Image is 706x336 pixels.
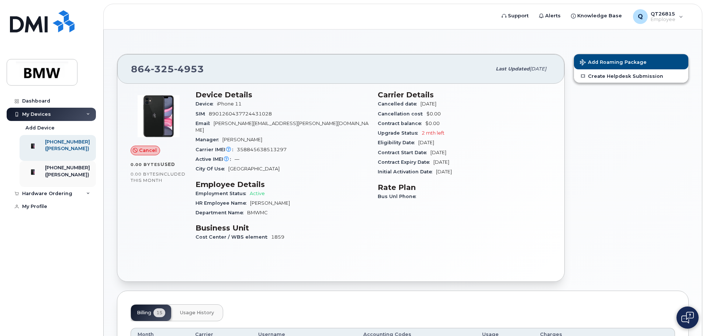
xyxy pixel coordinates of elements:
[139,147,157,154] span: Cancel
[180,310,214,316] span: Usage History
[228,166,280,172] span: [GEOGRAPHIC_DATA]
[378,159,433,165] span: Contract Expiry Date
[217,101,242,107] span: iPhone 11
[195,147,237,152] span: Carrier IMEI
[378,150,430,155] span: Contract Start Date
[195,90,369,99] h3: Device Details
[174,63,204,75] span: 4953
[250,191,265,196] span: Active
[574,69,688,83] a: Create Helpdesk Submission
[378,90,551,99] h3: Carrier Details
[496,66,530,72] span: Last updated
[426,111,441,117] span: $0.00
[681,312,694,323] img: Open chat
[195,121,214,126] span: Email
[378,130,422,136] span: Upgrade Status
[195,101,217,107] span: Device
[195,111,209,117] span: SIM
[237,147,287,152] span: 358845638513297
[195,121,368,133] span: [PERSON_NAME][EMAIL_ADDRESS][PERSON_NAME][DOMAIN_NAME]
[195,210,247,215] span: Department Name
[378,194,420,199] span: Bus Unl Phone
[136,94,181,138] img: iPhone_11.jpg
[195,200,250,206] span: HR Employee Name
[209,111,272,117] span: 8901260437724431028
[195,156,235,162] span: Active IMEI
[378,111,426,117] span: Cancellation cost
[195,234,271,240] span: Cost Center / WBS element
[235,156,239,162] span: —
[378,121,425,126] span: Contract balance
[195,180,369,189] h3: Employee Details
[418,140,434,145] span: [DATE]
[151,63,174,75] span: 325
[574,54,688,69] button: Add Roaming Package
[195,137,222,142] span: Manager
[250,200,290,206] span: [PERSON_NAME]
[436,169,452,174] span: [DATE]
[195,224,369,232] h3: Business Unit
[425,121,440,126] span: $0.00
[530,66,546,72] span: [DATE]
[378,101,421,107] span: Cancelled date
[378,183,551,192] h3: Rate Plan
[131,63,204,75] span: 864
[160,162,175,167] span: used
[430,150,446,155] span: [DATE]
[433,159,449,165] span: [DATE]
[131,162,160,167] span: 0.00 Bytes
[422,130,444,136] span: 2 mth left
[378,140,418,145] span: Eligibility Date
[378,169,436,174] span: Initial Activation Date
[131,172,159,177] span: 0.00 Bytes
[195,191,250,196] span: Employment Status
[271,234,284,240] span: 1859
[580,59,647,66] span: Add Roaming Package
[421,101,436,107] span: [DATE]
[247,210,268,215] span: BMWMC
[222,137,262,142] span: [PERSON_NAME]
[195,166,228,172] span: City Of Use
